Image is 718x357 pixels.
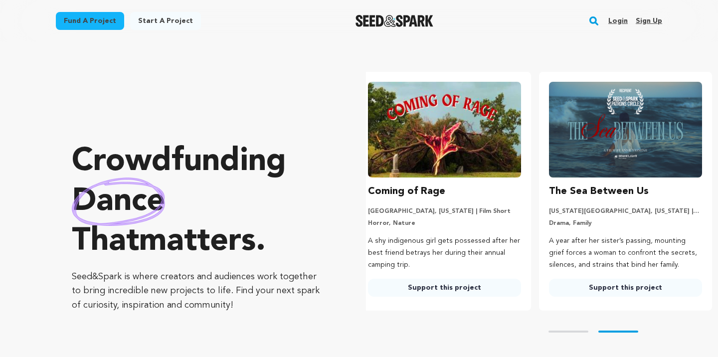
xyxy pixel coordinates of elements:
[72,270,326,313] p: Seed&Spark is where creators and audiences work together to bring incredible new projects to life...
[130,12,201,30] a: Start a project
[549,279,702,297] a: Support this project
[368,183,445,199] h3: Coming of Rage
[368,279,521,297] a: Support this project
[139,226,256,258] span: matters
[549,207,702,215] p: [US_STATE][GEOGRAPHIC_DATA], [US_STATE] | Film Short
[549,183,649,199] h3: The Sea Between Us
[356,15,434,27] a: Seed&Spark Homepage
[368,82,521,178] img: Coming of Rage image
[72,178,165,225] img: hand sketched image
[368,207,521,215] p: [GEOGRAPHIC_DATA], [US_STATE] | Film Short
[368,235,521,271] p: A shy indigenous girl gets possessed after her best friend betrays her during their annual campin...
[549,219,702,227] p: Drama, Family
[56,12,124,30] a: Fund a project
[608,13,628,29] a: Login
[368,219,521,227] p: Horror, Nature
[549,82,702,178] img: The Sea Between Us image
[72,142,326,262] p: Crowdfunding that .
[356,15,434,27] img: Seed&Spark Logo Dark Mode
[636,13,662,29] a: Sign up
[549,235,702,271] p: A year after her sister’s passing, mounting grief forces a woman to confront the secrets, silence...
